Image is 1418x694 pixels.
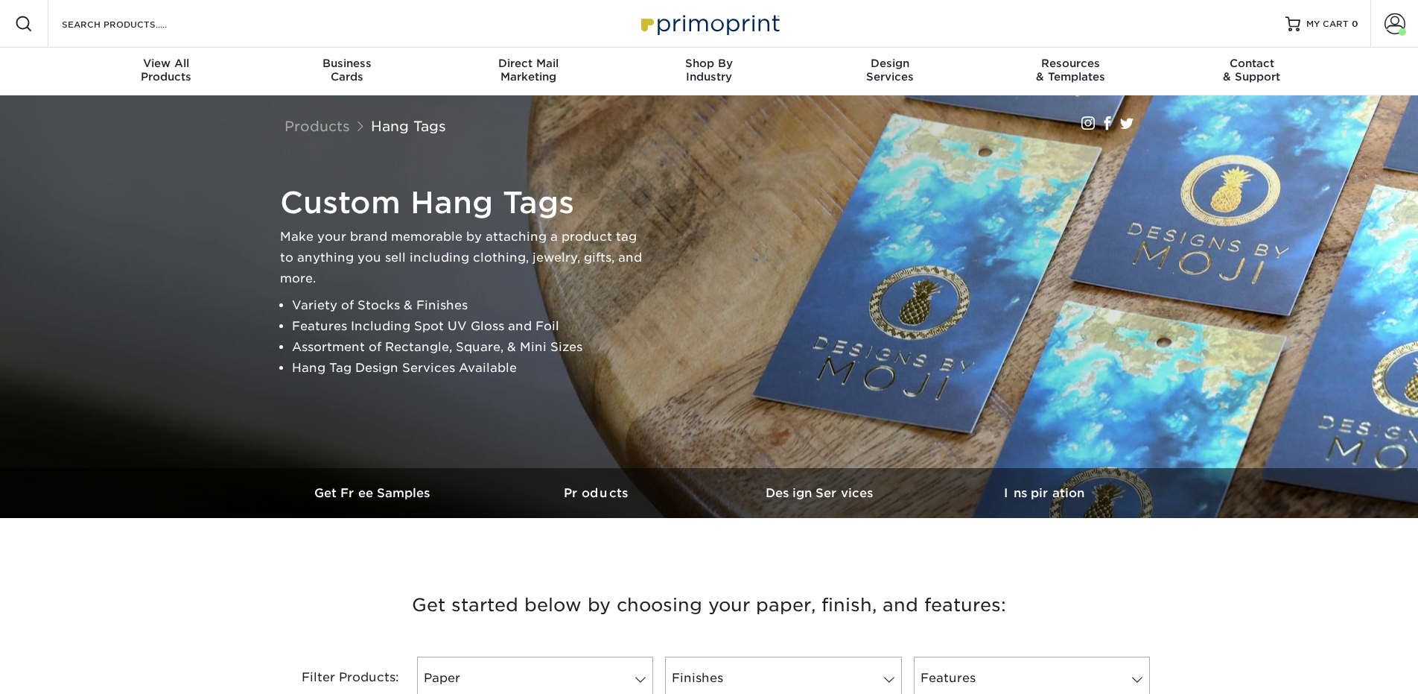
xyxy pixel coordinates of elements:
span: Contact [1161,57,1342,70]
a: Products [284,118,350,134]
a: Design Services [709,468,932,518]
a: DesignServices [799,48,980,95]
span: Direct Mail [438,57,619,70]
input: SEARCH PRODUCTS..... [60,15,206,33]
a: Hang Tags [371,118,446,134]
h3: Products [486,486,709,500]
h3: Get Free Samples [262,486,486,500]
li: Features Including Spot UV Gloss and Foil [292,316,652,337]
div: & Templates [980,57,1161,83]
div: & Support [1161,57,1342,83]
a: Get Free Samples [262,468,486,518]
div: Services [799,57,980,83]
span: View All [76,57,257,70]
div: Cards [257,57,438,83]
li: Assortment of Rectangle, Square, & Mini Sizes [292,337,652,358]
h1: Custom Hang Tags [280,185,652,221]
div: Products [76,57,257,83]
a: Contact& Support [1161,48,1342,95]
a: Shop ByIndustry [619,48,800,95]
span: Resources [980,57,1161,70]
span: Shop By [619,57,800,70]
a: Products [486,468,709,518]
a: BusinessCards [257,48,438,95]
span: Design [799,57,980,70]
p: Make your brand memorable by attaching a product tag to anything you sell including clothing, jew... [280,227,652,289]
div: Industry [619,57,800,83]
span: Business [257,57,438,70]
span: MY CART [1306,18,1349,31]
h3: Design Services [709,486,932,500]
a: Resources& Templates [980,48,1161,95]
a: Direct MailMarketing [438,48,619,95]
h3: Inspiration [932,486,1156,500]
img: Primoprint [635,7,783,40]
a: View AllProducts [76,48,257,95]
li: Variety of Stocks & Finishes [292,295,652,316]
div: Marketing [438,57,619,83]
a: Inspiration [932,468,1156,518]
h3: Get started below by choosing your paper, finish, and features: [273,572,1145,639]
li: Hang Tag Design Services Available [292,358,652,379]
span: 0 [1352,19,1358,29]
